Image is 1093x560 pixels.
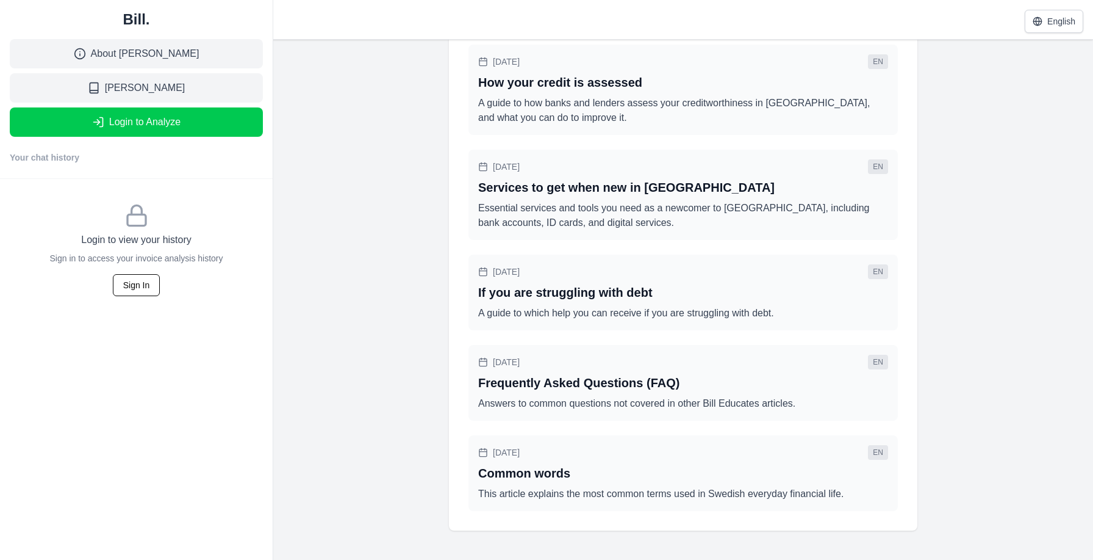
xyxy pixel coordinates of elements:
[91,46,199,61] span: About [PERSON_NAME]
[493,266,520,278] time: [DATE]
[478,374,888,391] h2: Frequently Asked Questions (FAQ)
[113,280,160,290] a: Sign In
[478,284,888,301] h2: If you are struggling with debt
[478,396,888,411] p: Answers to common questions not covered in other Bill Educates articles.
[478,96,888,125] p: A guide to how banks and lenders assess your creditworthiness in [GEOGRAPHIC_DATA], and what you ...
[868,355,888,369] span: en
[468,150,898,240] a: [DATE]enServices to get when new in [GEOGRAPHIC_DATA]Essential services and tools you need as a n...
[468,255,898,330] a: [DATE]enIf you are struggling with debtA guide to which help you can receive if you are strugglin...
[1025,10,1083,33] button: English
[493,161,520,173] time: [DATE]
[478,487,888,501] p: This article explains the most common terms used in Swedish everyday financial life.
[868,159,888,174] span: en
[868,445,888,460] span: en
[10,10,263,29] a: Bill.
[10,39,263,68] a: About [PERSON_NAME]
[868,264,888,279] span: en
[468,345,898,421] a: [DATE]enFrequently Asked Questions (FAQ)Answers to common questions not covered in other Bill Edu...
[493,56,520,68] time: [DATE]
[493,356,520,368] time: [DATE]
[468,45,898,135] a: [DATE]enHow your credit is assessedA guide to how banks and lenders assess your creditworthiness ...
[24,252,248,264] p: Sign in to access your invoice analysis history
[10,73,263,103] a: [PERSON_NAME]
[105,81,185,95] span: [PERSON_NAME]
[24,233,248,247] h3: Login to view your history
[868,54,888,69] span: en
[478,179,888,196] h2: Services to get when new in [GEOGRAPHIC_DATA]
[10,107,263,137] button: Login to Analyze
[478,74,888,91] h2: How your credit is assessed
[10,151,79,164] h2: Your chat history
[493,446,520,459] time: [DATE]
[109,115,181,129] span: Login to Analyze
[478,201,888,230] p: Essential services and tools you need as a newcomer to [GEOGRAPHIC_DATA], including bank accounts...
[468,435,898,511] a: [DATE]enCommon wordsThis article explains the most common terms used in Swedish everyday financia...
[113,274,160,296] button: Sign In
[478,465,888,482] h2: Common words
[478,306,888,321] p: A guide to which help you can receive if you are struggling with debt.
